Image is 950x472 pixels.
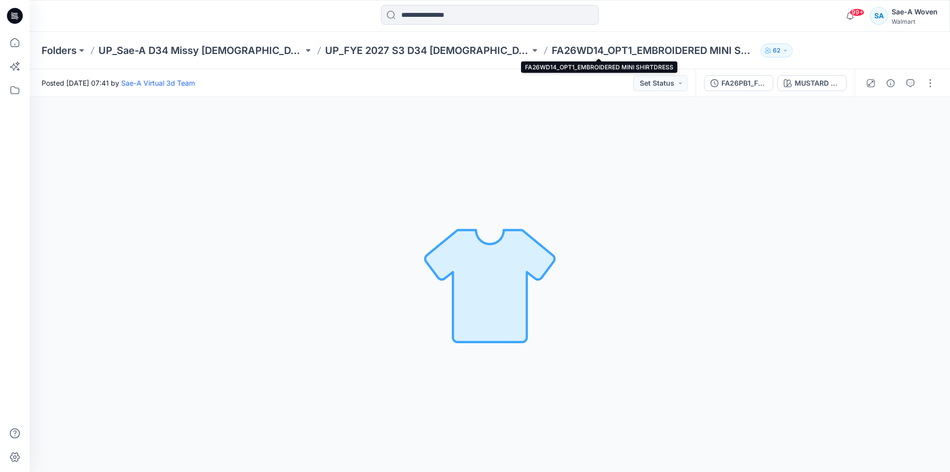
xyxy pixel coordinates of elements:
[773,45,780,56] p: 62
[850,8,864,16] span: 99+
[760,44,793,57] button: 62
[883,75,899,91] button: Details
[421,215,559,354] img: No Outline
[121,79,195,87] a: Sae-A Virtual 3d Team
[777,75,847,91] button: MUSTARD SPICE
[892,6,938,18] div: Sae-A Woven
[42,44,77,57] a: Folders
[325,44,530,57] a: UP_FYE 2027 S3 D34 [DEMOGRAPHIC_DATA] Dresses
[795,78,840,89] div: MUSTARD SPICE
[704,75,773,91] button: FA26PB1_FULL COLORWAYS
[721,78,767,89] div: FA26PB1_FULL COLORWAYS
[892,18,938,25] div: Walmart
[552,44,757,57] p: FA26WD14_OPT1_EMBROIDERED MINI SHIRTDRESS
[42,78,195,88] span: Posted [DATE] 07:41 by
[870,7,888,25] div: SA
[98,44,303,57] a: UP_Sae-A D34 Missy [DEMOGRAPHIC_DATA] Dresses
